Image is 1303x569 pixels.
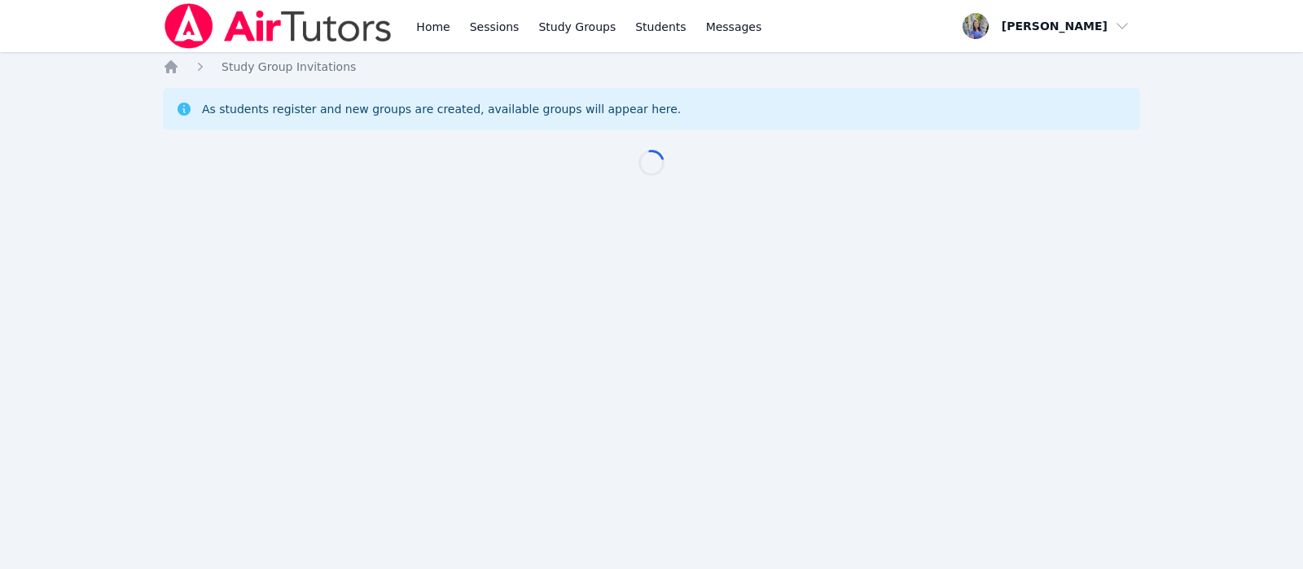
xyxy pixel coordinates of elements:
span: Messages [706,19,762,35]
nav: Breadcrumb [163,59,1140,75]
div: As students register and new groups are created, available groups will appear here. [202,101,681,117]
img: Air Tutors [163,3,393,49]
span: Study Group Invitations [222,60,356,73]
a: Study Group Invitations [222,59,356,75]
